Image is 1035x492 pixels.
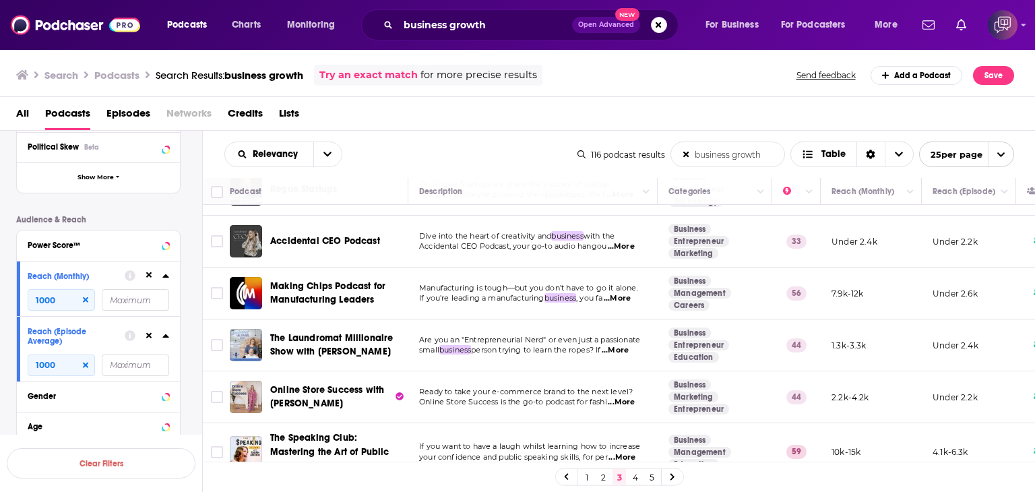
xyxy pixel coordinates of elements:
h3: Search [44,69,78,82]
a: 2 [596,469,610,485]
div: Categories [668,183,710,199]
span: Podcasts [45,102,90,130]
button: Choose View [790,142,914,167]
p: 59 [786,445,807,458]
span: Open Advanced [578,22,634,28]
span: Credits [228,102,263,130]
a: Management [668,288,731,299]
button: Political SkewBeta [28,138,169,155]
span: ...More [608,452,635,463]
div: Beta [84,143,99,152]
input: Minimum [28,289,95,311]
p: Under 2.6k [933,288,978,299]
span: Manufacturing is tough—but you don’t have to go it alone. [419,283,638,293]
button: Show More [17,162,180,193]
h3: Podcasts [94,69,139,82]
button: open menu [313,142,342,166]
img: The Laundromat Millionaire Show with Dave Menz [230,329,262,361]
span: small [419,345,439,355]
a: Entrepreneur [668,236,729,247]
a: Marketing [668,248,718,259]
div: Search Results: [156,69,303,82]
a: Making Chips Podcast for Manufacturing Leaders [230,277,262,309]
input: Maximum [102,355,169,376]
a: Making Chips Podcast for Manufacturing Leaders [270,280,404,307]
a: Education [668,352,719,363]
span: business [439,345,471,355]
a: Marketing [668,392,718,402]
a: Management [668,447,731,458]
a: Search Results:business growth [156,69,303,82]
a: All [16,102,29,130]
img: Online Store Success with Jodie Minto [230,381,262,413]
span: For Business [705,16,759,34]
span: Logged in as corioliscompany [988,10,1017,40]
span: with the [584,231,615,241]
button: open menu [772,14,865,36]
button: Send feedback [792,69,860,81]
span: Toggle select row [211,235,223,247]
a: Online Store Success with [PERSON_NAME] [270,383,404,410]
span: Political Skew [28,142,79,152]
p: Under 2.2k [933,392,978,403]
div: Power Score [783,183,802,199]
button: Clear Filters [7,448,195,479]
span: Making Chips Podcast for Manufacturing Leaders [270,280,385,305]
h2: Choose List sort [224,142,342,167]
a: 4 [629,469,642,485]
div: Reach (Episode Average) [28,327,116,346]
span: Podcasts [167,16,207,34]
div: Power Score™ [28,241,158,250]
span: If you want to have a laugh whilst learning how to increase [419,441,640,451]
a: Accidental CEO Podcast [270,235,380,248]
button: open menu [865,14,914,36]
input: Minimum [28,355,95,376]
span: Ready to take your e-commerce brand to the next level? [419,387,633,396]
span: New [615,8,639,21]
span: Charts [232,16,261,34]
p: 44 [786,390,807,404]
span: Show More [77,174,114,181]
span: If you're leading a manufacturing [419,293,544,303]
p: 33 [786,235,807,248]
img: Accidental CEO Podcast [230,225,262,257]
span: The Laundromat Millionaire Show with [PERSON_NAME] [270,332,393,357]
span: 25 per page [920,144,982,165]
div: Search podcasts, credits, & more... [374,9,691,40]
img: The Speaking Club: Mastering the Art of Public Speaking [230,436,262,468]
button: open menu [225,150,313,159]
a: Entrepreneur [668,340,729,350]
div: Reach (Monthly) [832,183,894,199]
button: Column Actions [753,184,769,200]
a: Charts [223,14,269,36]
div: 116 podcast results [577,150,665,160]
span: business growth [224,69,303,82]
p: 4.1k-6.3k [933,446,968,458]
span: ...More [602,345,629,356]
span: For Podcasters [781,16,846,34]
button: Reach (Episode Average) [28,322,125,348]
p: 44 [786,338,807,352]
input: Maximum [102,289,169,311]
span: Toggle select row [211,287,223,299]
p: Audience & Reach [16,215,181,224]
div: Podcast [230,183,261,199]
button: Reach (Monthly) [28,267,125,284]
p: Under 2.4k [832,236,877,247]
span: Online Store Success is the go-to podcast for fashi [419,397,607,406]
div: Reach (Episode) [933,183,995,199]
div: Gender [28,392,158,401]
button: Gender [28,388,169,404]
span: Online Store Success with [PERSON_NAME] [270,384,384,409]
a: Business [668,224,711,235]
button: open menu [278,14,352,36]
span: , you fa [576,293,602,303]
a: Business [668,276,711,286]
a: Careers [668,300,710,311]
span: ...More [604,293,631,304]
span: Networks [166,102,212,130]
button: Age [28,418,169,435]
